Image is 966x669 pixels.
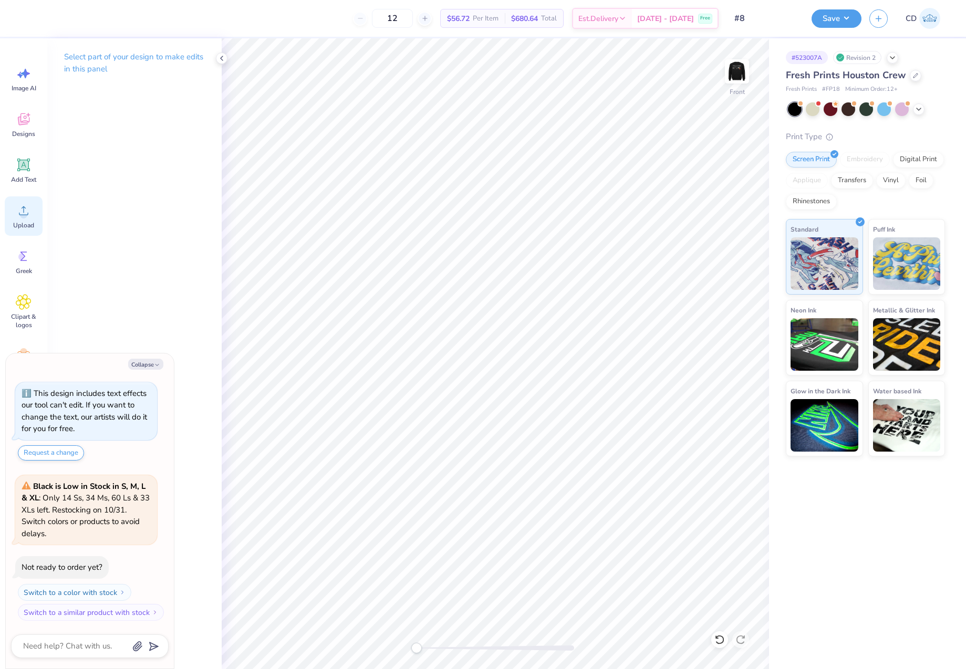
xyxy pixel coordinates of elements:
[22,481,150,539] span: : Only 14 Ss, 34 Ms, 60 Ls & 33 XLs left. Restocking on 10/31. Switch colors or products to avoid...
[893,152,944,168] div: Digital Print
[786,173,828,189] div: Applique
[726,61,747,82] img: Front
[786,51,828,64] div: # 523007A
[411,643,422,653] div: Accessibility label
[833,51,881,64] div: Revision 2
[119,589,126,595] img: Switch to a color with stock
[786,194,837,210] div: Rhinestones
[901,8,945,29] a: CD
[906,13,917,25] span: CD
[812,9,861,28] button: Save
[791,385,850,396] span: Glow in the Dark Ink
[873,385,921,396] span: Water based Ink
[637,13,694,24] span: [DATE] - [DATE]
[919,8,940,29] img: Cedric Diasanta
[511,13,538,24] span: $680.64
[128,359,163,370] button: Collapse
[909,173,933,189] div: Foil
[18,445,84,461] button: Request a change
[786,85,817,94] span: Fresh Prints
[473,13,498,24] span: Per Item
[786,152,837,168] div: Screen Print
[726,8,804,29] input: Untitled Design
[578,13,618,24] span: Est. Delivery
[831,173,873,189] div: Transfers
[791,318,858,371] img: Neon Ink
[6,312,41,329] span: Clipart & logos
[12,130,35,138] span: Designs
[873,224,895,235] span: Puff Ink
[22,388,147,434] div: This design includes text effects our tool can't edit. If you want to change the text, our artist...
[791,224,818,235] span: Standard
[18,584,131,601] button: Switch to a color with stock
[845,85,898,94] span: Minimum Order: 12 +
[152,609,158,615] img: Switch to a similar product with stock
[372,9,413,28] input: – –
[11,175,36,184] span: Add Text
[12,84,36,92] span: Image AI
[18,604,164,621] button: Switch to a similar product with stock
[791,305,816,316] span: Neon Ink
[876,173,906,189] div: Vinyl
[791,237,858,290] img: Standard
[22,562,102,572] div: Not ready to order yet?
[13,221,34,229] span: Upload
[840,152,890,168] div: Embroidery
[64,51,205,75] p: Select part of your design to make edits in this panel
[786,131,945,143] div: Print Type
[873,305,935,316] span: Metallic & Glitter Ink
[22,481,146,504] strong: Black is Low in Stock in S, M, L & XL
[873,399,941,452] img: Water based Ink
[873,237,941,290] img: Puff Ink
[822,85,840,94] span: # FP18
[786,69,906,81] span: Fresh Prints Houston Crew
[700,15,710,22] span: Free
[791,399,858,452] img: Glow in the Dark Ink
[873,318,941,371] img: Metallic & Glitter Ink
[541,13,557,24] span: Total
[16,267,32,275] span: Greek
[447,13,470,24] span: $56.72
[730,87,745,97] div: Front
